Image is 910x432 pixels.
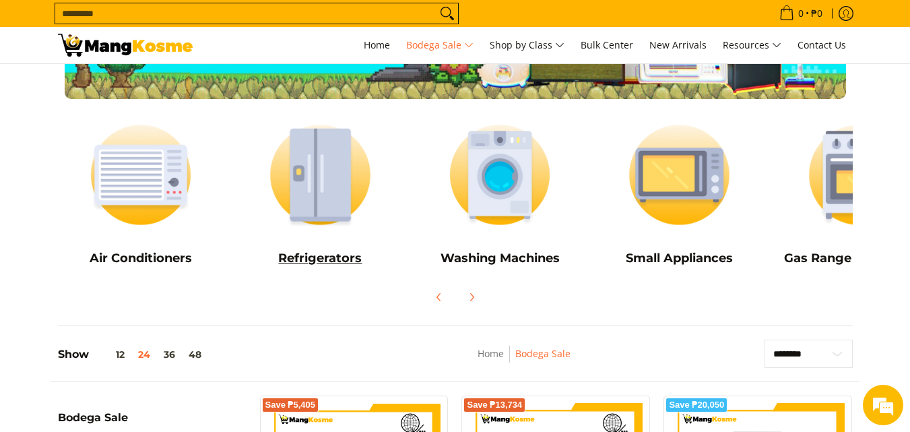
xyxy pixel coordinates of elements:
[424,282,454,312] button: Previous
[265,401,316,409] span: Save ₱5,405
[391,346,657,376] nav: Breadcrumbs
[775,6,826,21] span: •
[357,27,397,63] a: Home
[596,113,762,276] a: Small Appliances Small Appliances
[649,38,707,51] span: New Arrivals
[483,27,571,63] a: Shop by Class
[58,113,224,237] img: Air Conditioners
[58,34,193,57] img: Bodega Sale l Mang Kosme: Cost-Efficient &amp; Quality Home Appliances
[490,37,564,54] span: Shop by Class
[809,9,824,18] span: ₱0
[406,37,474,54] span: Bodega Sale
[237,113,403,276] a: Refrigerators Refrigerators
[58,251,224,266] h5: Air Conditioners
[399,27,480,63] a: Bodega Sale
[798,38,846,51] span: Contact Us
[237,251,403,266] h5: Refrigerators
[796,9,806,18] span: 0
[58,412,128,423] span: Bodega Sale
[467,401,522,409] span: Save ₱13,734
[157,349,182,360] button: 36
[58,348,208,361] h5: Show
[457,282,486,312] button: Next
[417,113,583,237] img: Washing Machines
[417,251,583,266] h5: Washing Machines
[581,38,633,51] span: Bulk Center
[723,37,781,54] span: Resources
[643,27,713,63] a: New Arrivals
[515,347,571,360] a: Bodega Sale
[364,38,390,51] span: Home
[89,349,131,360] button: 12
[716,27,788,63] a: Resources
[436,3,458,24] button: Search
[206,27,853,63] nav: Main Menu
[131,349,157,360] button: 24
[791,27,853,63] a: Contact Us
[669,401,724,409] span: Save ₱20,050
[596,251,762,266] h5: Small Appliances
[574,27,640,63] a: Bulk Center
[182,349,208,360] button: 48
[478,347,504,360] a: Home
[417,113,583,276] a: Washing Machines Washing Machines
[237,113,403,237] img: Refrigerators
[58,113,224,276] a: Air Conditioners Air Conditioners
[596,113,762,237] img: Small Appliances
